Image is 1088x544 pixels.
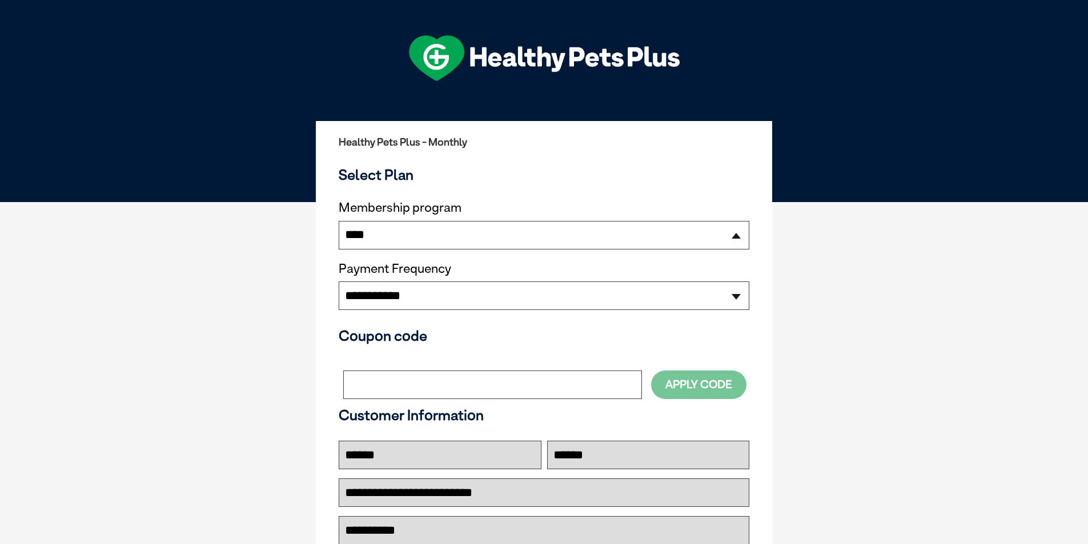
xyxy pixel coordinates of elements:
label: Membership program [339,200,749,215]
h3: Coupon code [339,327,749,344]
h3: Customer Information [339,406,749,424]
img: hpp-logo-landscape-green-white.png [409,35,680,81]
h2: Healthy Pets Plus - Monthly [339,136,749,148]
label: Payment Frequency [339,261,451,276]
h3: Select Plan [339,166,749,183]
button: Apply Code [651,370,746,398]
